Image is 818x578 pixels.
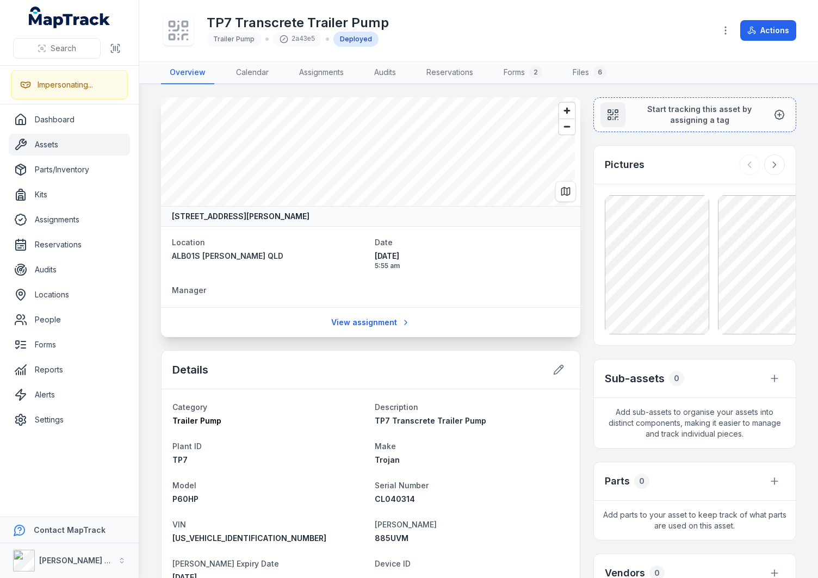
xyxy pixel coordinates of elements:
h2: Sub-assets [605,371,665,386]
a: View assignment [324,312,417,333]
div: 0 [634,474,649,489]
a: Overview [161,61,214,84]
a: Assets [9,134,130,156]
a: Alerts [9,384,130,406]
span: Manager [172,285,206,295]
button: Actions [740,20,796,41]
span: [US_VEHICLE_IDENTIFICATION_NUMBER] [172,533,326,543]
span: ALB01S [PERSON_NAME] QLD [172,251,283,260]
span: Trojan [375,455,400,464]
div: Impersonating... [38,79,93,90]
strong: Contact MapTrack [34,525,106,535]
a: Forms2 [495,61,551,84]
a: Assignments [290,61,352,84]
a: Calendar [227,61,277,84]
h1: TP7 Transcrete Trailer Pump [207,14,389,32]
span: Date [375,238,393,247]
a: ALB01S [PERSON_NAME] QLD [172,251,366,262]
span: Model [172,481,196,490]
span: Description [375,402,418,412]
span: Add parts to your asset to keep track of what parts are used on this asset. [594,501,796,540]
div: 0 [669,371,684,386]
h3: Parts [605,474,630,489]
span: VIN [172,520,186,529]
span: Plant ID [172,442,202,451]
a: Settings [9,409,130,431]
span: TP7 [172,455,188,464]
button: Search [13,38,101,59]
h3: Pictures [605,157,645,172]
time: 15/09/2025, 5:55:36 am [375,251,569,270]
a: Files6 [564,61,615,84]
span: [PERSON_NAME] Expiry Date [172,559,279,568]
div: Deployed [333,32,379,47]
span: CL040314 [375,494,415,504]
h2: Details [172,362,208,377]
canvas: Map [161,97,575,206]
a: Audits [365,61,405,84]
a: Dashboard [9,109,130,130]
div: 2 [529,66,542,79]
span: [DATE] [375,251,569,262]
a: Reservations [418,61,482,84]
a: Locations [9,284,130,306]
span: Start tracking this asset by assigning a tag [634,104,765,126]
span: Serial Number [375,481,429,490]
a: Forms [9,334,130,356]
span: Device ID [375,559,411,568]
span: P60HP [172,494,199,504]
a: Reservations [9,234,130,256]
span: Make [375,442,396,451]
span: Location [172,238,205,247]
div: 2a43e5 [273,32,321,47]
a: People [9,309,130,331]
span: Search [51,43,76,54]
span: Add sub-assets to organise your assets into distinct components, making it easier to manage and t... [594,398,796,448]
strong: [PERSON_NAME] Group [39,556,128,565]
a: Audits [9,259,130,281]
span: 5:55 am [375,262,569,270]
strong: [STREET_ADDRESS][PERSON_NAME] [172,211,309,222]
span: Trailer Pump [172,416,221,425]
span: Trailer Pump [213,35,255,43]
span: 885UVM [375,533,408,543]
a: Assignments [9,209,130,231]
a: MapTrack [29,7,110,28]
div: 6 [593,66,606,79]
button: Zoom out [559,119,575,134]
a: Kits [9,184,130,206]
span: Category [172,402,207,412]
a: Reports [9,359,130,381]
button: Start tracking this asset by assigning a tag [593,97,796,132]
span: TP7 Transcrete Trailer Pump [375,416,486,425]
button: Zoom in [559,103,575,119]
span: [PERSON_NAME] [375,520,437,529]
button: Switch to Map View [555,181,576,202]
a: Parts/Inventory [9,159,130,181]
